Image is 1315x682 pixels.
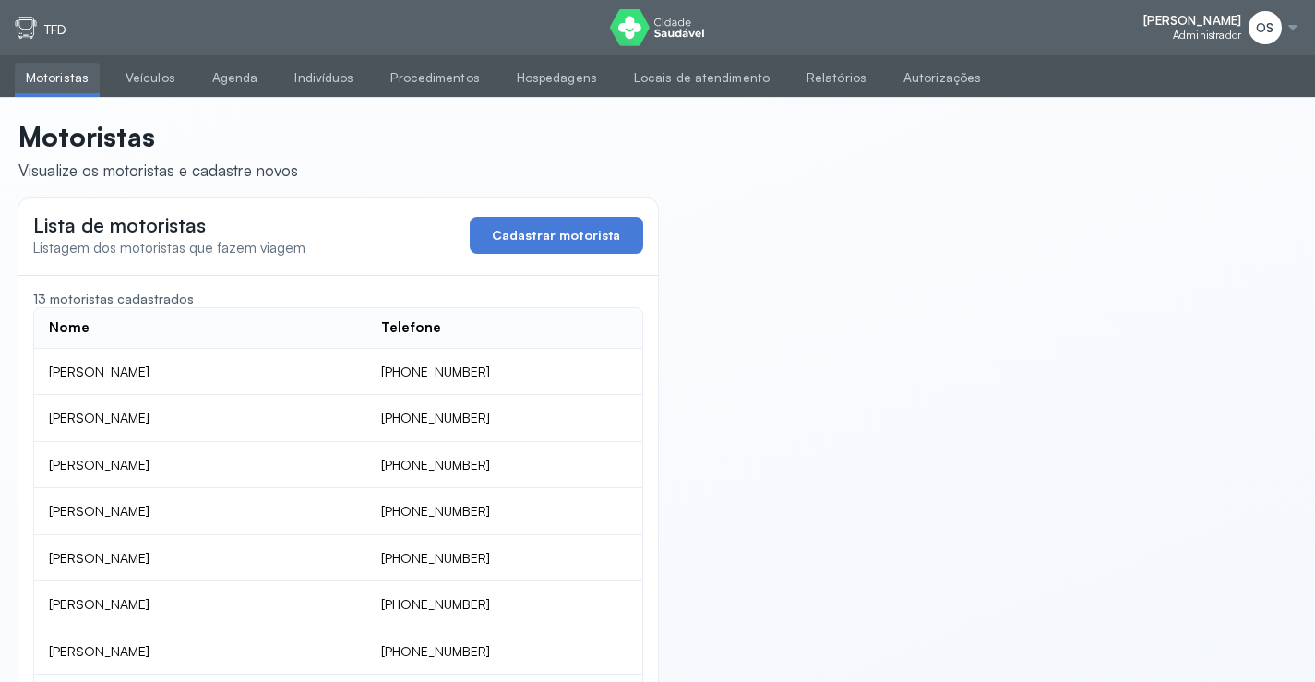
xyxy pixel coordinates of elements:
[379,63,490,93] a: Procedimentos
[366,442,641,489] td: [PHONE_NUMBER]
[610,9,705,46] img: logo do Cidade Saudável
[15,17,37,39] img: tfd.svg
[366,628,641,676] td: [PHONE_NUMBER]
[1173,29,1241,42] span: Administrador
[18,161,298,180] div: Visualize os motoristas e cadastre novos
[34,535,366,582] td: [PERSON_NAME]
[795,63,878,93] a: Relatórios
[892,63,992,93] a: Autorizações
[366,581,641,628] td: [PHONE_NUMBER]
[34,442,366,489] td: [PERSON_NAME]
[506,63,608,93] a: Hospedagens
[381,319,441,337] div: Telefone
[34,581,366,628] td: [PERSON_NAME]
[366,535,641,582] td: [PHONE_NUMBER]
[1256,20,1273,36] span: OS
[470,217,643,254] button: Cadastrar motorista
[34,395,366,442] td: [PERSON_NAME]
[366,349,641,396] td: [PHONE_NUMBER]
[366,395,641,442] td: [PHONE_NUMBER]
[283,63,365,93] a: Indivíduos
[49,319,90,337] div: Nome
[34,349,366,396] td: [PERSON_NAME]
[34,628,366,676] td: [PERSON_NAME]
[201,63,269,93] a: Agenda
[34,488,366,535] td: [PERSON_NAME]
[623,63,781,93] a: Locais de atendimento
[18,120,298,153] p: Motoristas
[44,22,66,38] p: TFD
[1143,13,1241,29] span: [PERSON_NAME]
[15,63,100,93] a: Motoristas
[33,239,305,257] span: Listagem dos motoristas que fazem viagem
[366,488,641,535] td: [PHONE_NUMBER]
[114,63,186,93] a: Veículos
[33,213,206,237] span: Lista de motoristas
[33,291,643,307] div: 13 motoristas cadastrados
